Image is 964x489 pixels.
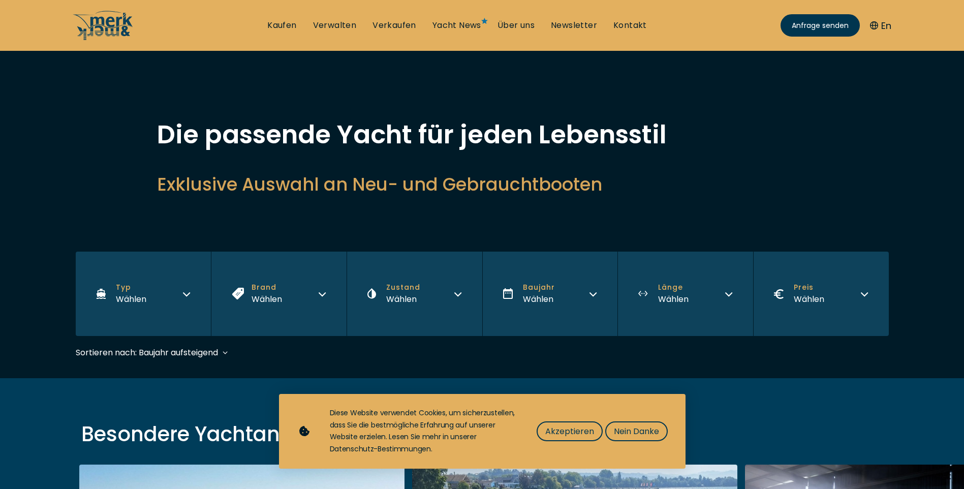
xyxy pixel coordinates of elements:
[794,293,824,305] div: Wählen
[432,20,481,31] a: Yacht News
[386,282,420,293] span: Zustand
[267,20,296,31] a: Kaufen
[372,20,416,31] a: Verkaufen
[551,20,597,31] a: Newsletter
[658,293,689,305] div: Wählen
[537,421,603,441] button: Akzeptieren
[330,444,431,454] a: Datenschutz-Bestimmungen
[482,252,618,336] button: BaujahrWählen
[76,252,211,336] button: TypWählen
[658,282,689,293] span: Länge
[330,407,516,455] div: Diese Website verwendet Cookies, um sicherzustellen, dass Sie die bestmögliche Erfahrung auf unse...
[870,19,891,33] button: En
[76,346,218,359] div: Sortieren nach: Baujahr aufsteigend
[497,20,535,31] a: Über uns
[157,172,807,197] h2: Exklusive Auswahl an Neu- und Gebrauchtbooten
[545,425,594,438] span: Akzeptieren
[523,282,555,293] span: Baujahr
[792,20,849,31] span: Anfrage senden
[252,293,282,305] div: Wählen
[613,20,647,31] a: Kontakt
[347,252,482,336] button: ZustandWählen
[116,293,146,305] div: Wählen
[313,20,357,31] a: Verwalten
[211,252,347,336] button: BrandWählen
[753,252,889,336] button: PreisWählen
[617,252,753,336] button: LängeWählen
[386,293,420,305] div: Wählen
[614,425,659,438] span: Nein Danke
[781,14,860,37] a: Anfrage senden
[252,282,282,293] span: Brand
[605,421,668,441] button: Nein Danke
[794,282,824,293] span: Preis
[523,293,555,305] div: Wählen
[116,282,146,293] span: Typ
[157,122,807,147] h1: Die passende Yacht für jeden Lebensstil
